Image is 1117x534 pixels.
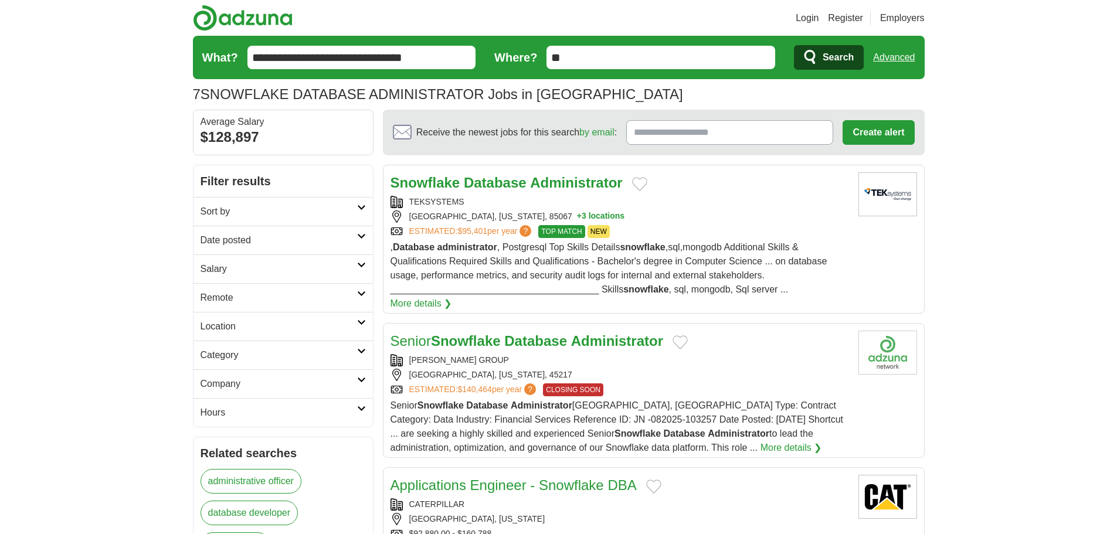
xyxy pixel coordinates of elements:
[646,479,661,494] button: Add to favorite jobs
[201,501,298,525] a: database developer
[632,177,647,191] button: Add to favorite jobs
[873,46,915,69] a: Advanced
[391,297,452,311] a: More details ❯
[391,175,460,191] strong: Snowflake
[504,333,567,349] strong: Database
[201,117,366,127] div: Average Salary
[828,11,863,25] a: Register
[201,233,357,247] h2: Date posted
[391,369,849,381] div: [GEOGRAPHIC_DATA], [US_STATE], 45217
[201,348,357,362] h2: Category
[193,165,373,197] h2: Filter results
[201,444,366,462] h2: Related searches
[530,175,622,191] strong: Administrator
[391,400,844,453] span: Senior [GEOGRAPHIC_DATA], [GEOGRAPHIC_DATA] Type: Contract Category: Data Industry: Financial Ser...
[201,205,357,219] h2: Sort by
[391,175,623,191] a: Snowflake Database Administrator
[391,477,637,493] a: Applications Engineer - Snowflake DBA
[796,11,819,25] a: Login
[193,197,373,226] a: Sort by
[193,369,373,398] a: Company
[201,406,357,420] h2: Hours
[193,86,683,102] h1: SNOWFLAKE DATABASE ADMINISTRATOR Jobs in [GEOGRAPHIC_DATA]
[457,226,487,236] span: $95,401
[843,120,914,145] button: Create alert
[571,333,663,349] strong: Administrator
[577,210,582,223] span: +
[391,333,664,349] a: SeniorSnowflake Database Administrator
[579,127,614,137] a: by email
[494,49,537,66] label: Where?
[708,428,769,438] strong: Administrator
[858,475,917,519] img: Caterpillar logo
[464,175,527,191] strong: Database
[193,226,373,254] a: Date posted
[201,127,366,148] div: $128,897
[620,242,665,252] strong: snowflake
[417,400,464,410] strong: Snowflake
[538,225,585,238] span: TOP MATCH
[466,400,508,410] strong: Database
[193,84,201,105] span: 7
[858,331,917,375] img: Eliassen Group logo
[588,225,610,238] span: NEW
[201,469,301,494] a: administrative officer
[416,125,617,140] span: Receive the newest jobs for this search :
[409,499,465,509] a: CATERPILLAR
[201,262,357,276] h2: Salary
[409,197,464,206] a: TEKSYSTEMS
[193,341,373,369] a: Category
[193,5,293,31] img: Adzuna logo
[858,172,917,216] img: TEKsystems logo
[457,385,491,394] span: $140,464
[193,283,373,312] a: Remote
[431,333,501,349] strong: Snowflake
[880,11,925,25] a: Employers
[409,383,539,396] a: ESTIMATED:$140,464per year?
[794,45,864,70] button: Search
[520,225,531,237] span: ?
[201,319,357,334] h2: Location
[673,335,688,349] button: Add to favorite jobs
[391,242,827,294] span: , , Postgresql Top Skills Details ,sql,mongodb Additional Skills & Qualifications Required Skills...
[437,242,497,252] strong: administrator
[511,400,572,410] strong: Administrator
[193,312,373,341] a: Location
[201,377,357,391] h2: Company
[524,383,536,395] span: ?
[391,210,849,223] div: [GEOGRAPHIC_DATA], [US_STATE], 85067
[391,513,849,525] div: [GEOGRAPHIC_DATA], [US_STATE]
[393,242,434,252] strong: Database
[543,383,603,396] span: CLOSING SOON
[823,46,854,69] span: Search
[201,291,357,305] h2: Remote
[577,210,624,223] button: +3 locations
[409,355,509,365] a: [PERSON_NAME] GROUP
[664,428,705,438] strong: Database
[193,398,373,427] a: Hours
[614,428,661,438] strong: Snowflake
[409,225,534,238] a: ESTIMATED:$95,401per year?
[202,49,238,66] label: What?
[760,441,822,455] a: More details ❯
[193,254,373,283] a: Salary
[623,284,668,294] strong: snowflake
